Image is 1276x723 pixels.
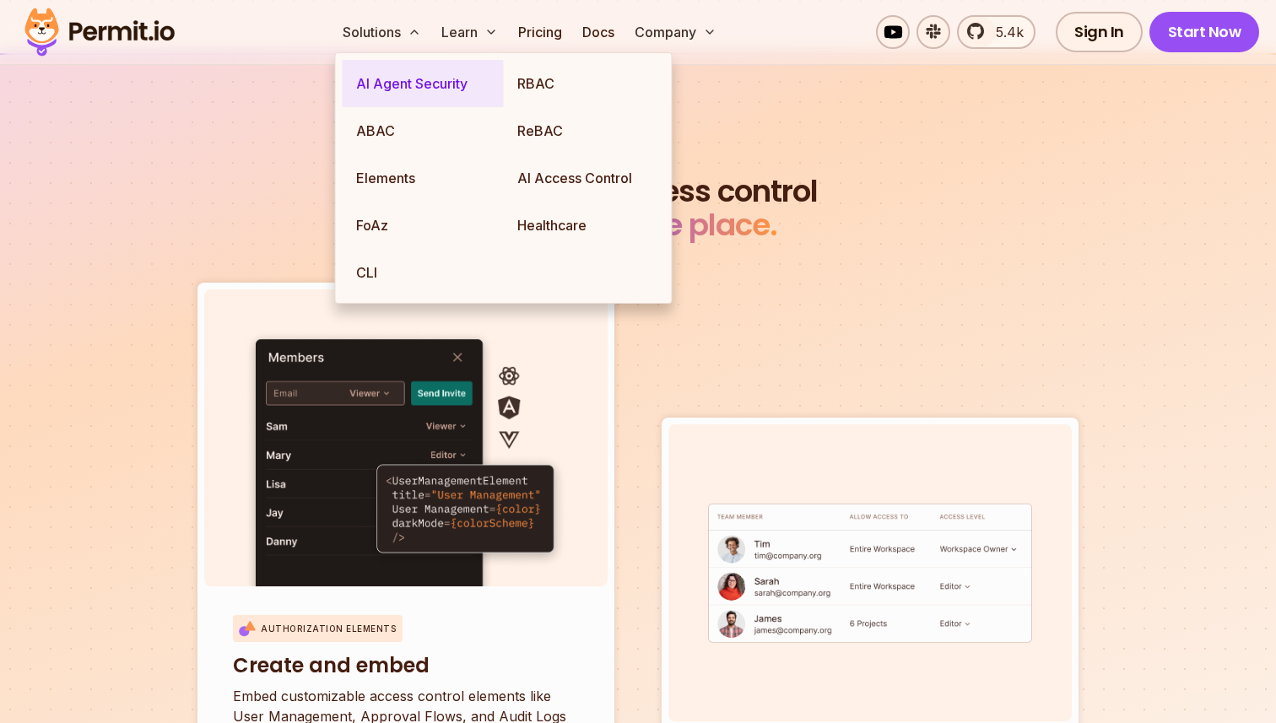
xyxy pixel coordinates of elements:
[152,175,1124,208] span: All of your access control
[986,22,1024,42] span: 5.4k
[957,15,1035,49] a: 5.4k
[628,15,723,49] button: Company
[343,107,504,154] a: ABAC
[336,15,428,49] button: Solutions
[504,107,665,154] a: ReBAC
[511,15,569,49] a: Pricing
[152,175,1124,242] h2: needs
[576,15,621,49] a: Docs
[504,202,665,249] a: Healthcare
[1149,12,1260,52] a: Start Now
[233,652,579,679] h3: Create and embed
[261,623,396,635] p: Authorization Elements
[17,3,182,61] img: Permit logo
[1056,12,1143,52] a: Sign In
[504,154,665,202] a: AI Access Control
[504,60,665,107] a: RBAC
[343,202,504,249] a: FoAz
[435,15,505,49] button: Learn
[343,249,504,296] a: CLI
[595,203,777,246] span: in one place.
[343,154,504,202] a: Elements
[343,60,504,107] a: AI Agent Security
